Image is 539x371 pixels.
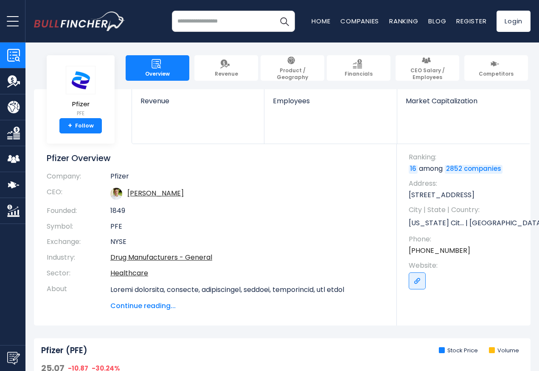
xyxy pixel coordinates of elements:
span: Competitors [479,71,514,77]
img: bullfincher logo [34,11,125,31]
th: Company: [47,172,110,184]
span: Financials [345,71,373,77]
th: Symbol: [47,219,110,235]
span: Revenue [140,97,255,105]
a: Healthcare [110,268,148,278]
h1: Pfizer Overview [47,153,384,164]
span: Address: [409,179,522,188]
a: Revenue [194,55,258,81]
p: [US_STATE] Cit... | [GEOGRAPHIC_DATA] | US [409,217,522,229]
span: Website: [409,261,522,270]
a: ceo [127,188,184,198]
a: Market Capitalization [397,89,530,119]
td: 1849 [110,203,384,219]
a: Home [312,17,330,25]
span: Phone: [409,235,522,244]
p: among [409,164,522,173]
span: City | State | Country: [409,205,522,215]
p: [STREET_ADDRESS] [409,190,522,200]
span: Pfizer [66,101,95,108]
span: Continue reading... [110,301,384,311]
a: Employees [264,89,396,119]
a: 16 [409,165,418,173]
a: Go to link [409,272,426,289]
a: Companies [340,17,379,25]
a: Register [456,17,486,25]
a: Go to homepage [34,11,125,31]
a: Blog [428,17,446,25]
th: Industry: [47,250,110,266]
a: Drug Manufacturers - General [110,252,212,262]
a: Competitors [464,55,528,81]
small: PFE [66,110,95,117]
a: CEO Salary / Employees [396,55,459,81]
a: Revenue [132,89,264,119]
a: Product / Geography [261,55,324,81]
td: Pfizer [110,172,384,184]
td: NYSE [110,234,384,250]
a: Login [497,11,531,32]
button: Search [274,11,295,32]
th: About [47,281,110,311]
span: Market Capitalization [406,97,521,105]
span: Product / Geography [265,67,320,80]
th: Sector: [47,266,110,281]
a: +Follow [59,118,102,133]
img: albert-bourla.jpg [110,188,122,200]
a: [PHONE_NUMBER] [409,246,470,255]
td: PFE [110,219,384,235]
a: Pfizer PFE [65,65,96,119]
a: Overview [126,55,189,81]
th: Exchange: [47,234,110,250]
strong: + [68,122,72,130]
span: Revenue [215,71,238,77]
a: 2852 companies [445,165,503,173]
li: Volume [489,347,519,354]
h2: Pfizer (PFE) [41,346,87,356]
a: Financials [327,55,390,81]
span: CEO Salary / Employees [400,67,455,80]
span: Employees [273,97,388,105]
li: Stock Price [439,347,478,354]
span: Ranking: [409,153,522,162]
th: Founded: [47,203,110,219]
a: Ranking [389,17,418,25]
span: Overview [145,71,170,77]
th: CEO: [47,184,110,203]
